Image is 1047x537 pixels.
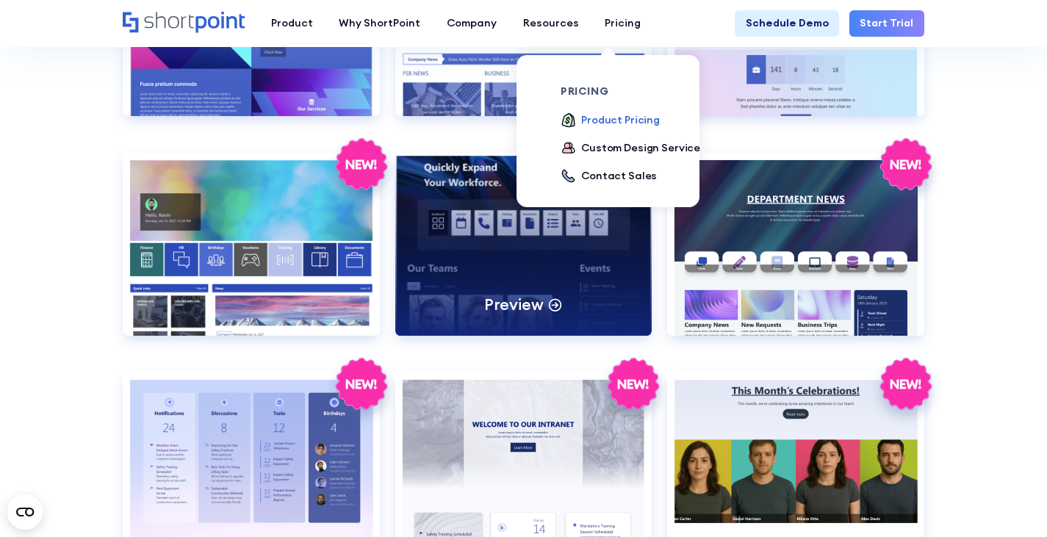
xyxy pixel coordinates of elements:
[735,10,839,37] a: Schedule Demo
[123,12,245,35] a: Home
[581,168,657,184] div: Contact Sales
[258,10,326,37] a: Product
[484,295,544,315] p: Preview
[510,10,592,37] a: Resources
[561,168,658,186] a: Contact Sales
[447,15,497,31] div: Company
[339,15,420,31] div: Why ShortPoint
[605,15,641,31] div: Pricing
[561,140,701,158] a: Custom Design Service
[326,10,434,37] a: Why ShortPoint
[667,153,924,357] a: HR 6
[581,140,700,156] div: Custom Design Service
[433,10,510,37] a: Company
[395,153,652,357] a: HR 5Preview
[7,494,43,530] button: Open CMP widget
[849,10,924,37] a: Start Trial
[123,153,379,357] a: HR 4
[271,15,313,31] div: Product
[523,15,579,31] div: Resources
[591,10,654,37] a: Pricing
[561,112,660,130] a: Product Pricing
[581,112,660,128] div: Product Pricing
[782,367,1047,537] iframe: Chat Widget
[561,86,708,96] div: pricing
